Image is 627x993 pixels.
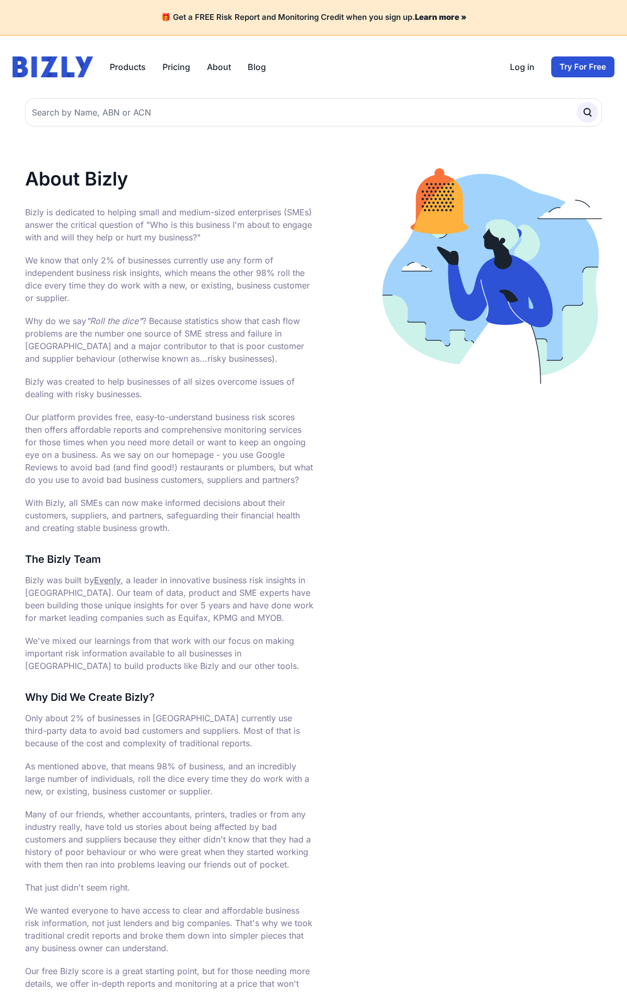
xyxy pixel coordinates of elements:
a: About [207,61,231,73]
p: Bizly was built by , a leader in innovative business risk insights in [GEOGRAPHIC_DATA]. Our team... [25,574,313,624]
p: As mentioned above, that means 98% of business, and an incredibly large number of individuals, ro... [25,760,313,798]
i: "Roll the dice" [86,316,142,326]
p: Bizly was created to help businesses of all sizes overcome issues of dealing with risky businesses. [25,375,313,400]
h3: The Bizly Team [25,551,313,568]
h1: About Bizly [25,168,313,189]
p: Why do we say ? Because statistics show that cash flow problems are the number one source of SME ... [25,315,313,365]
a: Learn more » [415,12,467,22]
a: Blog [248,61,266,73]
a: Try For Free [551,56,614,77]
a: Log in [510,61,535,73]
p: Only about 2% of businesses in [GEOGRAPHIC_DATA] currently use third-party data to avoid bad cust... [25,712,313,749]
p: We know that only 2% of businesses currently use any form of independent business risk insights, ... [25,254,313,304]
p: Many of our friends, whether accountants, printers, tradies or from any industry really, have tol... [25,808,313,871]
p: We've mixed our learnings from that work with our focus on making important risk information avai... [25,634,313,672]
a: Pricing [162,61,190,73]
button: Products [110,61,146,73]
p: We wanted everyone to have access to clear and affordable business risk information, not just len... [25,904,313,954]
h4: 🎁 Get a FREE Risk Report and Monitoring Credit when you sign up. [13,13,614,22]
input: Search by Name, ABN or ACN [25,98,602,126]
p: With Bizly, all SMEs can now make informed decisions about their customers, suppliers, and partne... [25,496,313,534]
h3: Why Did We Create Bizly? [25,689,313,706]
p: That just didn't seem right. [25,881,313,894]
p: Our platform provides free, easy-to-understand business risk scores then offers affordable report... [25,411,313,486]
p: Bizly is dedicated to helping small and medium-sized enterprises (SMEs) answer the critical quest... [25,206,313,244]
a: Evenly [94,575,121,585]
